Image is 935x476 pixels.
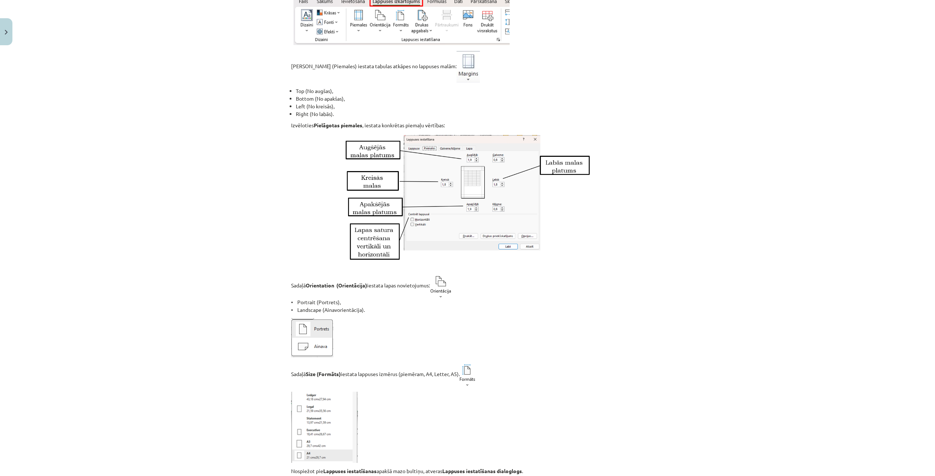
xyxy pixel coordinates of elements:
[291,266,644,314] p: Sadaļā iestata lapas novietojumus: • Portrait (Portrets), • Landscape (Ainavorientācija).
[442,468,522,474] strong: Lappuses iestatīšanas dialoglogs
[296,110,644,118] li: Right (No labās).
[296,95,644,102] li: Bottom (No apakšas),
[296,102,644,110] li: Left (No kreisās),
[296,87,644,95] li: Top (No augšas),
[291,467,644,475] p: Nospiežot pie apakšā mazo bultiņu, atveras .
[291,121,644,129] p: Izvēloties , iestata konkrētas piemaļu vērtības:
[5,30,8,35] img: icon-close-lesson-0947bae3869378f0d4975bcd49f059093ad1ed9edebbc8119c70593378902aed.svg
[291,362,644,387] p: Sadaļā iestata lappuses izmērus (piemēram, A4, Letter, A5).
[323,468,377,474] strong: Lappuses iestatīšanas
[306,371,341,377] strong: Size (Formāts)
[306,282,367,289] strong: Orientation (Orientācija)
[314,122,362,128] strong: Pielāgotas piemales
[291,51,644,83] p: [PERSON_NAME] (Piemales) iestata tabulas atkāpes no lappuses malām:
